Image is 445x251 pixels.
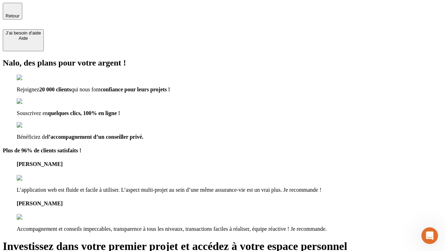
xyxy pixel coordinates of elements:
iframe: Intercom live chat [421,227,438,244]
span: quelques clics, 100% en ligne ! [48,110,120,116]
p: Accompagnement et conseils impeccables, transparence à tous les niveaux, transactions faciles à r... [17,226,442,232]
span: qui nous font [71,86,100,92]
img: checkmark [17,98,47,105]
img: checkmark [17,122,47,128]
span: confiance pour leurs projets ! [100,86,170,92]
span: l’accompagnement d’un conseiller privé. [47,134,144,140]
div: Aide [6,36,41,41]
img: reviews stars [17,214,51,220]
span: Rejoignez [17,86,39,92]
span: 20 000 clients [39,86,71,92]
h4: [PERSON_NAME] [17,161,442,167]
img: reviews stars [17,175,51,181]
div: J’ai besoin d'aide [6,30,41,36]
h4: Plus de 96% de clients satisfaits ! [3,147,442,154]
span: Souscrivez en [17,110,48,116]
span: Bénéficiez de [17,134,47,140]
button: Retour [3,3,22,20]
span: Retour [6,13,19,18]
h2: Nalo, des plans pour votre argent ! [3,58,442,68]
img: checkmark [17,75,47,81]
h4: [PERSON_NAME] [17,200,442,207]
p: L’application web est fluide et facile à utiliser. L’aspect multi-projet au sein d’une même assur... [17,187,442,193]
button: J’ai besoin d'aideAide [3,29,44,51]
